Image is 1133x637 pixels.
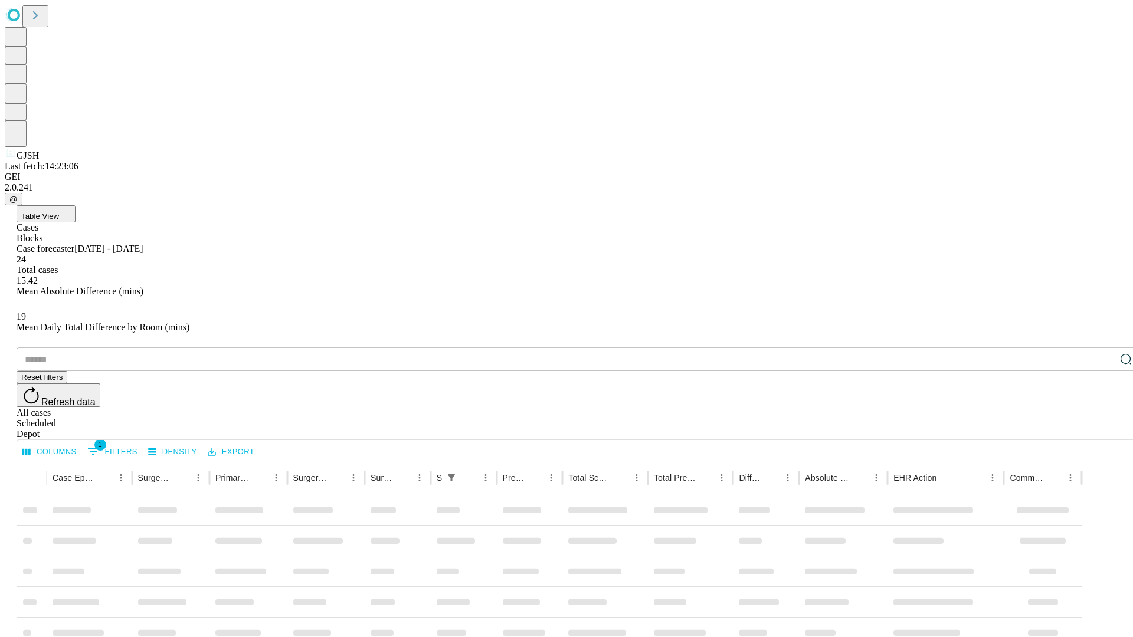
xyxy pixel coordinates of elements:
[190,469,207,486] button: Menu
[526,469,543,486] button: Sort
[293,473,328,482] div: Surgery Name
[739,473,762,482] div: Difference
[138,473,172,482] div: Surgeon Name
[503,473,526,482] div: Predicted In Room Duration
[443,469,460,486] button: Show filters
[17,286,143,296] span: Mean Absolute Difference (mins)
[612,469,628,486] button: Sort
[763,469,780,486] button: Sort
[17,205,76,222] button: Table View
[53,473,95,482] div: Case Epic Id
[17,311,26,321] span: 19
[9,195,18,203] span: @
[371,473,394,482] div: Surgery Date
[21,373,63,382] span: Reset filters
[113,469,129,486] button: Menu
[74,244,143,254] span: [DATE] - [DATE]
[984,469,1001,486] button: Menu
[1046,469,1062,486] button: Sort
[1062,469,1079,486] button: Menu
[868,469,885,486] button: Menu
[251,469,268,486] button: Sort
[697,469,713,486] button: Sort
[84,442,140,461] button: Show filters
[145,443,200,461] button: Density
[17,322,189,332] span: Mean Daily Total Difference by Room (mins)
[411,469,428,486] button: Menu
[17,254,26,264] span: 24
[395,469,411,486] button: Sort
[19,443,80,461] button: Select columns
[17,275,38,285] span: 15.42
[21,212,59,221] span: Table View
[17,371,67,383] button: Reset filters
[805,473,850,482] div: Absolute Difference
[17,383,100,407] button: Refresh data
[17,150,39,160] span: GJSH
[628,469,645,486] button: Menu
[345,469,362,486] button: Menu
[477,469,494,486] button: Menu
[205,443,257,461] button: Export
[94,439,106,451] span: 1
[852,469,868,486] button: Sort
[568,473,611,482] div: Total Scheduled Duration
[329,469,345,486] button: Sort
[654,473,696,482] div: Total Predicted Duration
[5,161,78,171] span: Last fetch: 14:23:06
[1010,473,1044,482] div: Comments
[268,469,284,486] button: Menu
[215,473,250,482] div: Primary Service
[17,244,74,254] span: Case forecaster
[96,469,113,486] button: Sort
[41,397,96,407] span: Refresh data
[17,265,58,275] span: Total cases
[780,469,796,486] button: Menu
[938,469,954,486] button: Sort
[443,469,460,486] div: 1 active filter
[173,469,190,486] button: Sort
[5,172,1128,182] div: GEI
[461,469,477,486] button: Sort
[713,469,730,486] button: Menu
[5,193,22,205] button: @
[5,182,1128,193] div: 2.0.241
[893,473,936,482] div: EHR Action
[437,473,442,482] div: Scheduled In Room Duration
[543,469,559,486] button: Menu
